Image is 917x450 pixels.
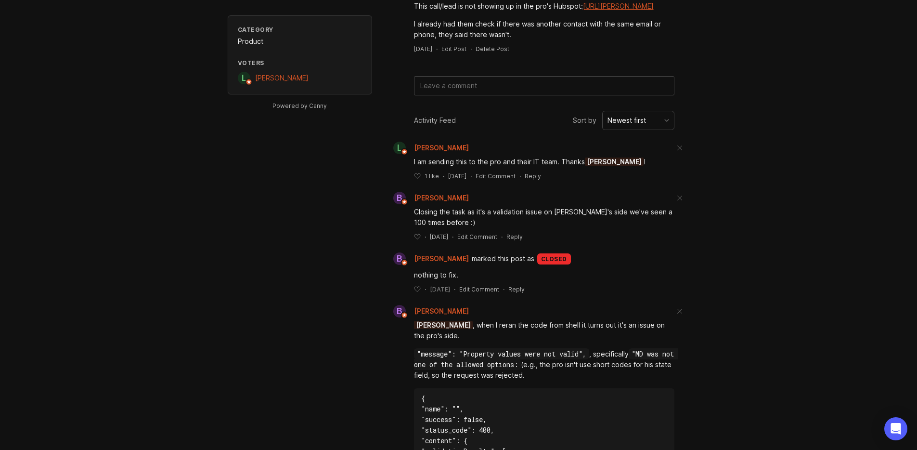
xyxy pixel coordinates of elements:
[414,348,678,370] div: "MD was not one of the allowed options:
[414,172,439,180] button: 1 like
[400,312,408,319] img: member badge
[400,259,408,266] img: member badge
[421,436,667,446] div: "content": {
[430,233,448,240] time: [DATE]
[421,404,667,414] div: "name": "",
[441,45,466,53] div: Edit Post
[414,321,473,329] span: [PERSON_NAME]
[421,425,667,436] div: "status_code": 400,
[387,192,469,204] a: B[PERSON_NAME]
[414,19,674,40] div: I already had them check if there was another contact with the same email or phone, they said the...
[573,115,596,126] span: Sort by
[400,199,408,206] img: member badge
[525,172,541,180] div: Reply
[414,115,456,126] div: Activity Feed
[414,45,432,53] a: [DATE]
[508,285,525,293] div: Reply
[238,72,309,84] a: L[PERSON_NAME]
[472,253,534,264] span: marked this post as
[884,417,907,440] div: Open Intercom Messenger
[537,253,571,265] div: closed
[393,305,406,318] div: B
[425,285,426,293] div: ·
[421,393,667,404] div: {
[470,172,472,180] div: ·
[238,59,362,67] div: Voters
[425,233,426,241] div: ·
[271,100,328,111] a: Powered by Canny
[400,148,408,156] img: member badge
[238,72,250,84] div: L
[414,348,589,359] div: "message": "Property values were not valid",
[414,307,469,315] span: [PERSON_NAME]
[425,172,439,180] p: 1 like
[238,26,362,34] div: Category
[583,2,654,10] a: [URL][PERSON_NAME]
[414,144,469,152] span: [PERSON_NAME]
[414,157,674,167] div: I am sending this to the pro and their IT team. Thanks !
[607,115,646,126] div: Newest first
[414,207,674,228] div: Closing the task as it's a validation issue on [PERSON_NAME]'s side we've seen a 100 times before :)
[506,233,523,241] div: Reply
[414,349,674,381] div: , specifically (e.g., the pro isn't use short codes for his state field, so the request was rejec...
[519,172,521,180] div: ·
[443,172,444,180] div: ·
[393,142,406,154] div: L
[393,192,406,204] div: B
[255,74,309,82] span: [PERSON_NAME]
[414,320,674,341] div: , when I reran the code from shell it turns out it's an issue on the pro's side.
[454,285,455,293] div: ·
[387,252,472,265] a: B[PERSON_NAME]
[238,36,362,47] div: Product
[501,233,503,241] div: ·
[387,305,469,318] a: B[PERSON_NAME]
[470,45,472,53] div: ·
[436,45,438,53] div: ·
[414,253,469,264] span: [PERSON_NAME]
[457,233,497,241] div: Edit Comment
[585,158,644,166] span: [PERSON_NAME]
[393,252,406,265] div: B
[414,194,469,202] span: [PERSON_NAME]
[430,286,450,293] time: [DATE]
[476,172,516,180] div: Edit Comment
[387,142,469,154] a: L[PERSON_NAME]
[414,270,674,280] div: nothing to fix.
[452,233,453,241] div: ·
[476,45,509,53] div: Delete Post
[503,285,504,293] div: ·
[414,45,432,53] time: [DATE]
[414,1,674,12] div: This call/lead is not showing up in the pro's Hubspot:
[459,285,499,293] div: Edit Comment
[448,172,466,180] time: [DATE]
[245,79,252,86] img: member badge
[421,414,667,425] div: "success": false,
